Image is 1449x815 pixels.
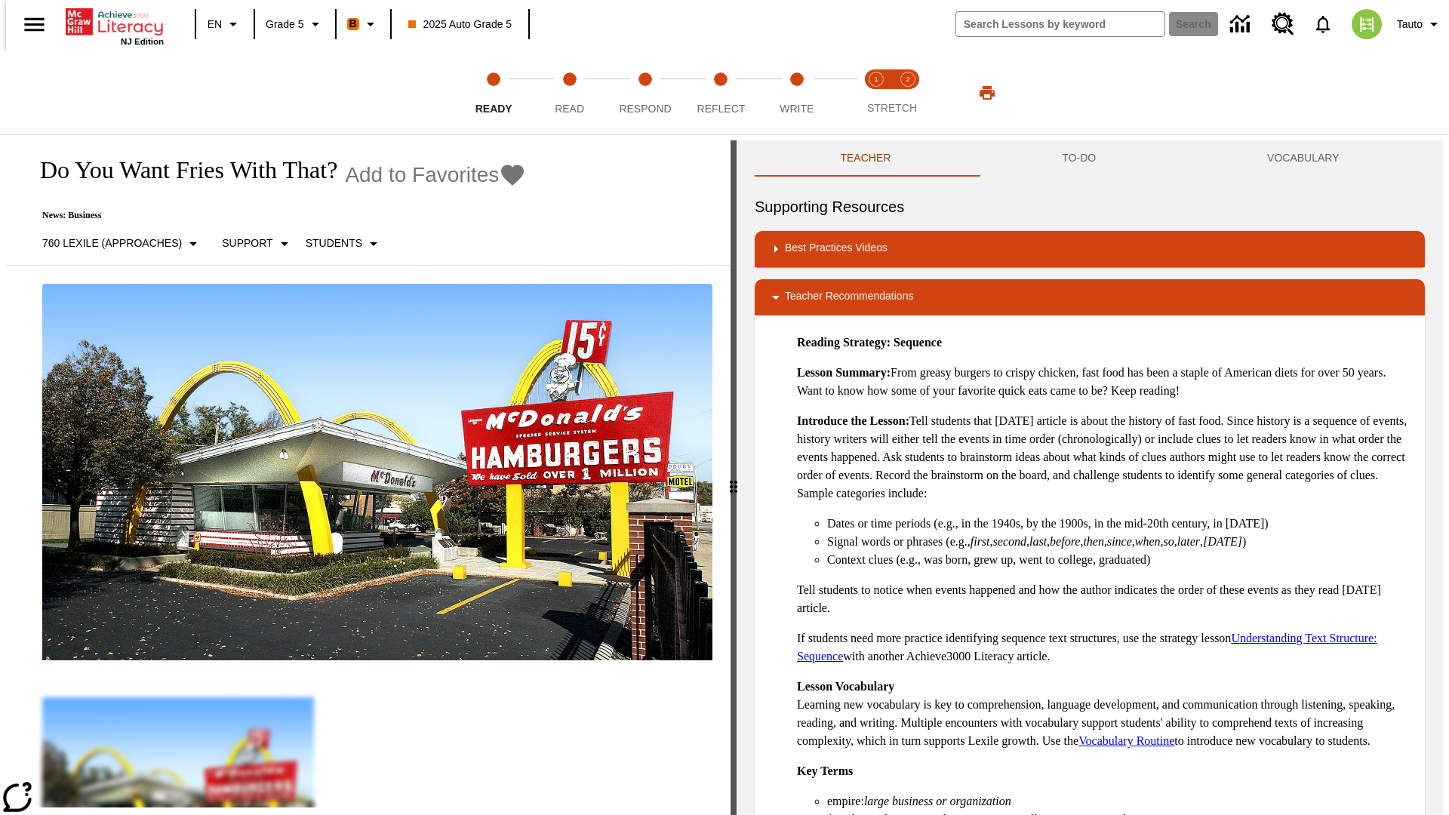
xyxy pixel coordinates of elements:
[755,140,977,177] button: Teacher
[1050,535,1080,548] em: before
[977,140,1182,177] button: TO-DO
[956,12,1164,36] input: search field
[797,764,853,777] strong: Key Terms
[24,210,526,221] p: News: Business
[797,336,891,349] strong: Reading Strategy:
[797,632,1377,663] a: Understanding Text Structure: Sequence
[525,51,613,134] button: Read step 2 of 5
[42,284,712,661] img: One of the first McDonald's stores, with the iconic red sign and golden arches.
[121,37,164,46] span: NJ Edition
[619,103,671,115] span: Respond
[827,551,1413,569] li: Context clues (e.g., was born, grew up, went to college, graduated)
[1203,535,1242,548] em: [DATE]
[755,279,1425,315] div: Teacher Recommendations
[827,515,1413,533] li: Dates or time periods (e.g., in the 1940s, by the 1900s, in the mid-20th century, in [DATE])
[797,581,1413,617] p: Tell students to notice when events happened and how the author indicates the order of these even...
[1397,17,1423,32] span: Tauto
[1263,4,1303,45] a: Resource Center, Will open in new tab
[36,230,208,257] button: Select Lexile, 760 Lexile (Approaches)
[886,51,930,134] button: Stretch Respond step 2 of 2
[42,235,182,251] p: 760 Lexile (Approaches)
[780,103,814,115] span: Write
[66,5,164,46] div: Home
[697,103,746,115] span: Reflect
[1391,11,1449,38] button: Profile/Settings
[1083,535,1104,548] em: then
[797,366,891,379] strong: Lesson Summary:
[753,51,841,134] button: Write step 5 of 5
[1177,535,1200,548] em: later
[450,51,537,134] button: Ready step 1 of 5
[475,103,512,115] span: Ready
[201,11,249,38] button: Language: EN, Select a language
[266,17,304,32] span: Grade 5
[797,364,1413,400] p: From greasy burgers to crispy chicken, fast food has been a staple of American diets for over 50 ...
[349,14,357,33] span: B
[797,629,1413,666] p: If students need more practice identifying sequence text structures, use the strategy lesson with...
[1352,9,1382,39] img: avatar image
[906,75,909,83] text: 2
[341,11,386,38] button: Boost Class color is orange. Change class color
[1029,535,1047,548] em: last
[222,235,272,251] p: Support
[785,288,913,306] p: Teacher Recommendations
[827,533,1413,551] li: Signal words or phrases (e.g., , , , , , , , , , )
[755,231,1425,267] div: Best Practices Videos
[755,140,1425,177] div: Instructional Panel Tabs
[345,163,499,187] span: Add to Favorites
[555,103,584,115] span: Read
[867,102,917,114] span: STRETCH
[971,535,990,548] em: first
[785,240,888,258] p: Best Practices Videos
[300,230,389,257] button: Select Student
[993,535,1026,548] em: second
[12,2,57,47] button: Open side menu
[737,140,1443,815] div: activity
[894,336,942,349] strong: Sequence
[260,11,331,38] button: Grade: Grade 5, Select a grade
[864,795,1011,807] em: large business or organization
[963,79,1011,106] button: Print
[854,51,898,134] button: Stretch Read step 1 of 2
[731,140,737,815] div: Press Enter or Spacebar and then press right and left arrow keys to move the slider
[797,678,1413,750] p: Learning new vocabulary is key to comprehension, language development, and communication through ...
[797,680,894,693] strong: Lesson Vocabulary
[601,51,689,134] button: Respond step 3 of 5
[408,17,512,32] span: 2025 Auto Grade 5
[345,161,526,188] button: Add to Favorites - Do You Want Fries With That?
[677,51,764,134] button: Reflect step 4 of 5
[874,75,878,83] text: 1
[1107,535,1132,548] em: since
[1078,734,1174,747] a: Vocabulary Routine
[1221,4,1263,45] a: Data Center
[24,156,337,184] h1: Do You Want Fries With That?
[827,792,1413,810] li: empire:
[1135,535,1161,548] em: when
[797,412,1413,503] p: Tell students that [DATE] article is about the history of fast food. Since history is a sequence ...
[216,230,299,257] button: Scaffolds, Support
[1343,5,1391,44] button: Select a new avatar
[6,140,731,807] div: reading
[797,414,909,427] strong: Introduce the Lesson:
[1303,5,1343,44] a: Notifications
[208,17,222,32] span: EN
[1164,535,1174,548] em: so
[1182,140,1425,177] button: VOCABULARY
[306,235,362,251] p: Students
[755,195,1425,219] h6: Supporting Resources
